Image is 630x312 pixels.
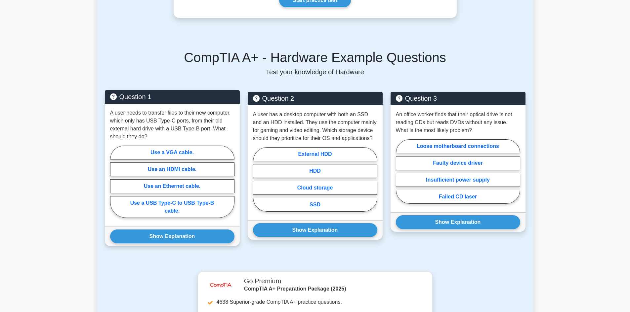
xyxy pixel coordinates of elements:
[396,215,520,229] button: Show Explanation
[253,223,377,237] button: Show Explanation
[253,198,377,212] label: SSD
[396,190,520,204] label: Failed CD laser
[110,196,234,218] label: Use a USB Type-C to USB Type-B cable.
[105,50,525,65] h5: CompTIA A+ - Hardware Example Questions
[110,109,234,141] p: A user needs to transfer files to their new computer, which only has USB Type-C ports, from their...
[253,147,377,161] label: External HDD
[110,229,234,243] button: Show Explanation
[253,111,377,142] p: A user has a desktop computer with both an SSD and an HDD installed. They use the computer mainly...
[110,146,234,159] label: Use a VGA cable.
[396,111,520,134] p: An office worker finds that their optical drive is not reading CDs but reads DVDs without any iss...
[396,156,520,170] label: Faulty device driver
[396,173,520,187] label: Insufficient power supply
[110,93,234,101] h5: Question 1
[105,68,525,76] p: Test your knowledge of Hardware
[110,179,234,193] label: Use an Ethernet cable.
[253,164,377,178] label: HDD
[396,94,520,102] h5: Question 3
[253,94,377,102] h5: Question 2
[396,139,520,153] label: Loose motherboard connections
[253,181,377,195] label: Cloud storage
[110,162,234,176] label: Use an HDMI cable.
